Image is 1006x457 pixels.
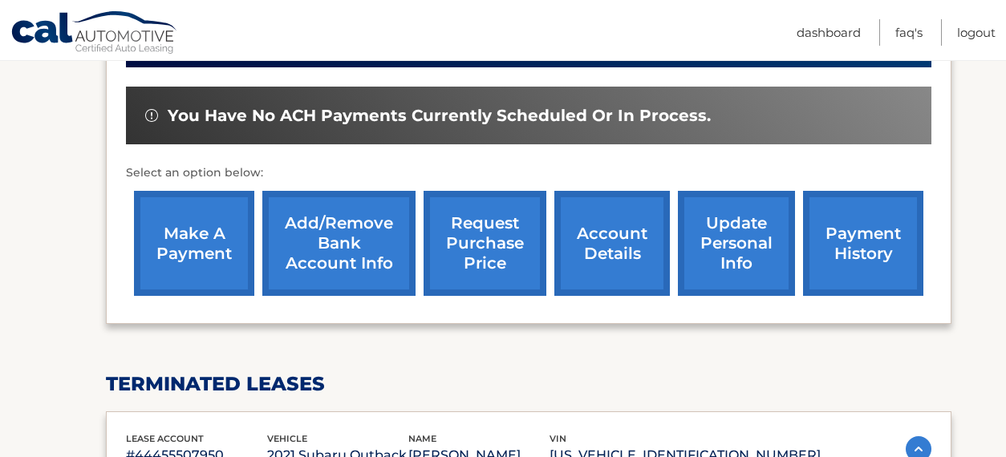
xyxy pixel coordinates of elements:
a: payment history [803,191,923,296]
a: request purchase price [424,191,546,296]
span: vehicle [267,433,307,444]
a: Add/Remove bank account info [262,191,416,296]
span: vin [550,433,566,444]
a: Dashboard [797,19,861,46]
span: lease account [126,433,204,444]
a: update personal info [678,191,795,296]
a: make a payment [134,191,254,296]
a: account details [554,191,670,296]
a: Cal Automotive [10,10,179,57]
span: name [408,433,436,444]
a: Logout [957,19,996,46]
span: You have no ACH payments currently scheduled or in process. [168,106,711,126]
a: FAQ's [895,19,923,46]
img: alert-white.svg [145,109,158,122]
h2: terminated leases [106,372,951,396]
p: Select an option below: [126,164,931,183]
